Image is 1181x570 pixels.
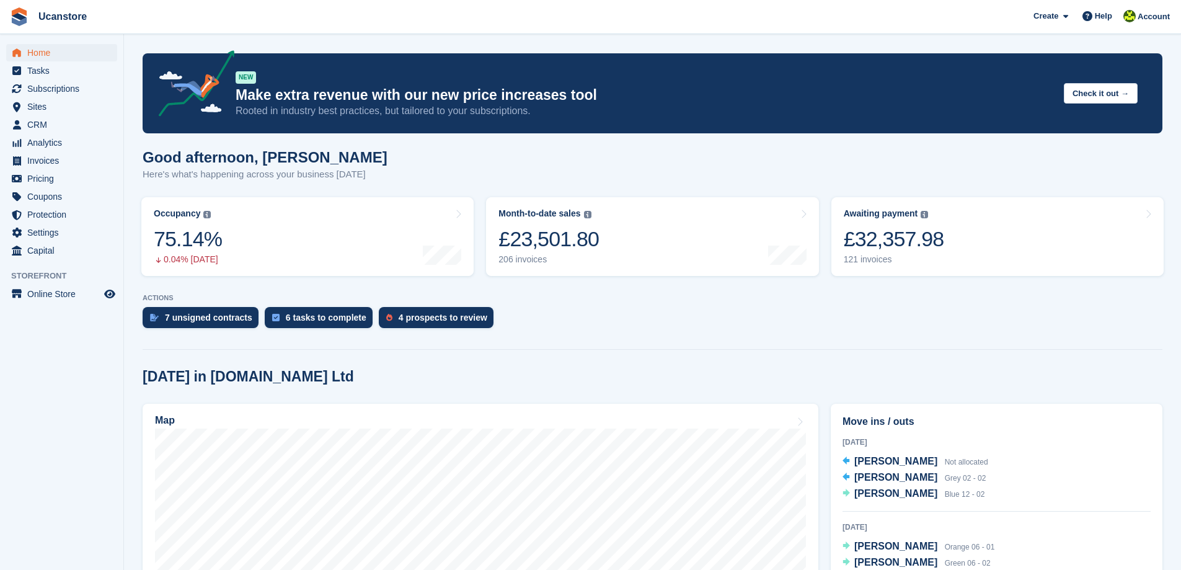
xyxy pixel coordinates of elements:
img: John Johns [1123,10,1136,22]
p: Here's what's happening across your business [DATE] [143,167,387,182]
div: 206 invoices [498,254,599,265]
p: Rooted in industry best practices, but tailored to your subscriptions. [236,104,1054,118]
span: Analytics [27,134,102,151]
span: Storefront [11,270,123,282]
a: 6 tasks to complete [265,307,379,334]
a: menu [6,170,117,187]
div: [DATE] [843,522,1151,533]
a: Occupancy 75.14% 0.04% [DATE] [141,197,474,276]
div: 6 tasks to complete [286,313,366,323]
a: menu [6,62,117,79]
span: Home [27,44,102,61]
img: contract_signature_icon-13c848040528278c33f63329250d36e43548de30e8caae1d1a13099fd9432cc5.svg [150,314,159,321]
div: £23,501.80 [498,226,599,252]
h2: [DATE] in [DOMAIN_NAME] Ltd [143,368,354,385]
a: menu [6,224,117,241]
span: Settings [27,224,102,241]
img: icon-info-grey-7440780725fd019a000dd9b08b2336e03edf1995a4989e88bcd33f0948082b44.svg [203,211,211,218]
a: menu [6,152,117,169]
span: Green 06 - 02 [945,559,991,568]
img: icon-info-grey-7440780725fd019a000dd9b08b2336e03edf1995a4989e88bcd33f0948082b44.svg [921,211,928,218]
span: Help [1095,10,1112,22]
div: [DATE] [843,437,1151,448]
div: 7 unsigned contracts [165,313,252,323]
a: 4 prospects to review [379,307,500,334]
span: [PERSON_NAME] [854,456,937,466]
a: menu [6,98,117,115]
h2: Move ins / outs [843,414,1151,429]
a: menu [6,116,117,133]
button: Check it out → [1064,83,1138,104]
span: Account [1138,11,1170,23]
img: task-75834270c22a3079a89374b754ae025e5fb1db73e45f91037f5363f120a921f8.svg [272,314,280,321]
div: 0.04% [DATE] [154,254,222,265]
a: [PERSON_NAME] Not allocated [843,454,988,470]
span: Coupons [27,188,102,205]
img: prospect-51fa495bee0391a8d652442698ab0144808aea92771e9ea1ae160a38d050c398.svg [386,314,392,321]
span: Not allocated [945,458,988,466]
a: menu [6,206,117,223]
a: menu [6,188,117,205]
span: [PERSON_NAME] [854,472,937,483]
span: Capital [27,242,102,259]
div: £32,357.98 [844,226,944,252]
a: [PERSON_NAME] Orange 06 - 01 [843,539,994,555]
a: menu [6,285,117,303]
a: menu [6,80,117,97]
span: [PERSON_NAME] [854,557,937,568]
span: Tasks [27,62,102,79]
span: Blue 12 - 02 [945,490,985,499]
img: stora-icon-8386f47178a22dfd0bd8f6a31ec36ba5ce8667c1dd55bd0f319d3a0aa187defe.svg [10,7,29,26]
h2: Map [155,415,175,426]
span: Protection [27,206,102,223]
span: [PERSON_NAME] [854,488,937,499]
a: Preview store [102,287,117,301]
a: menu [6,44,117,61]
a: Awaiting payment £32,357.98 121 invoices [831,197,1164,276]
p: ACTIONS [143,294,1162,302]
span: Orange 06 - 01 [945,543,995,551]
span: CRM [27,116,102,133]
div: NEW [236,71,256,84]
a: [PERSON_NAME] Blue 12 - 02 [843,486,984,502]
div: 121 invoices [844,254,944,265]
span: [PERSON_NAME] [854,541,937,551]
span: Pricing [27,170,102,187]
h1: Good afternoon, [PERSON_NAME] [143,149,387,166]
span: Grey 02 - 02 [945,474,986,483]
img: icon-info-grey-7440780725fd019a000dd9b08b2336e03edf1995a4989e88bcd33f0948082b44.svg [584,211,591,218]
p: Make extra revenue with our new price increases tool [236,86,1054,104]
span: Online Store [27,285,102,303]
span: Sites [27,98,102,115]
div: 75.14% [154,226,222,252]
span: Create [1033,10,1058,22]
a: [PERSON_NAME] Grey 02 - 02 [843,470,986,486]
a: Ucanstore [33,6,92,27]
a: menu [6,242,117,259]
div: Occupancy [154,208,200,219]
div: Awaiting payment [844,208,918,219]
div: Month-to-date sales [498,208,580,219]
a: 7 unsigned contracts [143,307,265,334]
a: menu [6,134,117,151]
a: Month-to-date sales £23,501.80 206 invoices [486,197,818,276]
div: 4 prospects to review [399,313,487,323]
span: Subscriptions [27,80,102,97]
img: price-adjustments-announcement-icon-8257ccfd72463d97f412b2fc003d46551f7dbcb40ab6d574587a9cd5c0d94... [148,50,235,121]
span: Invoices [27,152,102,169]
